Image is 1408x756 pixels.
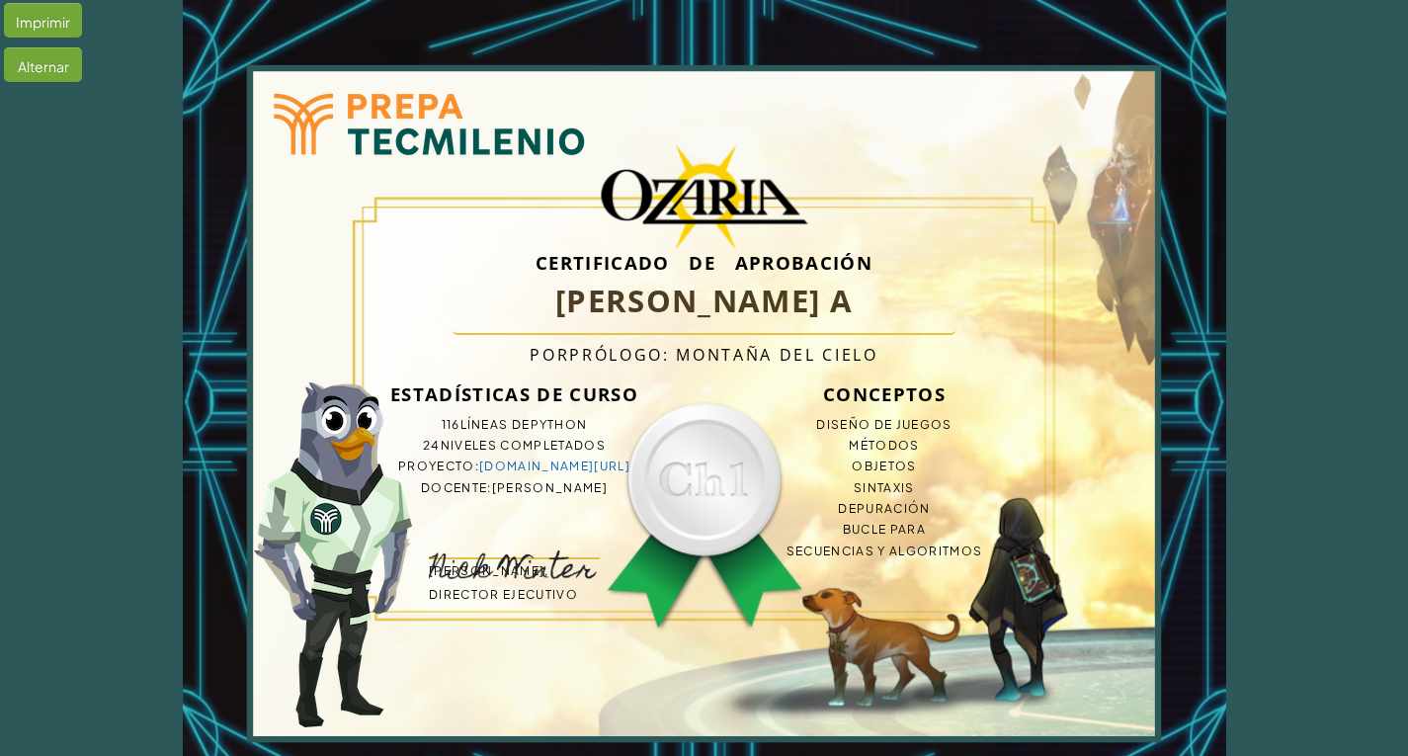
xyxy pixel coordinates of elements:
[854,480,915,495] font: Sintaxis
[487,480,491,495] font: :
[843,522,926,537] font: Bucle Para
[823,381,946,406] font: Conceptos
[569,344,877,366] font: Prólogo: Montaña del cielo
[429,550,597,579] img: signature-nick.png
[16,13,70,31] font: Imprimir
[421,480,487,495] font: Docente
[18,57,69,75] font: Alternar
[398,459,475,473] font: Proyecto
[787,544,983,558] font: Secuencias y algoritmos
[838,501,930,516] font: Depuración
[442,417,460,432] font: 116
[849,438,919,453] font: Métodos
[530,344,569,366] font: Por
[475,459,479,473] font: :
[254,382,412,727] img: tecmilenio-image-1.png
[423,438,441,453] font: 24
[232,49,622,198] img: tecmilenio-logo.png
[536,250,872,275] font: Certificado de Aprobación
[479,459,630,473] a: [DOMAIN_NAME][URL]
[816,417,952,432] font: Diseño de juegos
[555,280,853,321] font: [PERSON_NAME] A
[492,480,608,495] font: [PERSON_NAME]
[441,438,606,453] font: niveles completados
[390,381,638,406] font: Estadísticas de Curso
[852,459,916,473] font: Objetos
[531,417,588,432] font: Python
[460,417,531,432] font: líneas de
